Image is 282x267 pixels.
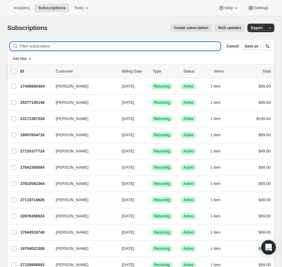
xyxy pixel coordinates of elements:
div: 17641505084[PERSON_NAME][DATE]SuccessRecurringSuccessActive1 item$99.00 [20,163,271,172]
span: [PERSON_NAME] [56,181,88,187]
span: $49.00 [258,149,271,153]
div: Open Intercom Messenger [261,240,276,255]
span: [DATE] [122,84,134,88]
button: Help [215,4,243,12]
span: [DATE] [122,181,134,186]
span: [DATE] [122,197,134,202]
span: $99.00 [258,262,271,267]
span: Recurring [154,84,170,89]
span: [PERSON_NAME] [56,164,88,171]
button: Create subscription [170,24,212,32]
span: [DATE] [122,116,134,121]
span: [PERSON_NAME] [56,116,88,122]
span: Recurring [154,149,170,154]
span: [DATE] [122,100,134,105]
button: Export [247,24,266,32]
button: 1 item [211,131,227,139]
button: 1 item [211,82,227,91]
span: $249.00 [256,116,271,121]
span: 1 item [211,230,221,235]
button: [PERSON_NAME] [52,98,113,107]
p: 19704021308 [20,246,51,252]
span: Recurring [154,230,170,235]
span: Active [183,133,194,137]
span: Cancel [227,44,239,49]
span: [PERSON_NAME] [56,246,88,252]
span: Add filter [13,56,27,61]
span: $99.00 [258,246,271,251]
button: Add filter [10,55,34,62]
span: Active [183,197,194,202]
span: [PERSON_NAME] [56,132,88,138]
span: $49.00 [258,197,271,202]
span: 1 item [211,165,221,170]
span: Help [224,6,233,10]
span: Save as [245,44,258,49]
input: Filter subscribers [20,42,220,51]
span: Active [183,165,194,170]
div: Type [152,68,178,74]
p: 25377145148 [20,100,51,106]
span: [DATE] [122,149,134,153]
p: 17644519740 [20,229,51,235]
span: $99.00 [258,133,271,137]
button: Sort the results [263,42,272,51]
button: Subscriptions [35,4,69,12]
span: 1 item [211,197,221,202]
button: 1 item [211,212,227,220]
span: $99.00 [258,84,271,88]
div: 19704021308[PERSON_NAME][DATE]SuccessRecurringSuccessActive1 item$99.00 [20,244,271,253]
button: 1 item [211,98,227,107]
p: ID [20,68,51,74]
span: 1 item [211,149,221,154]
span: Bulk updates [218,25,241,30]
button: Analytics [10,4,33,12]
span: Analytics [13,6,30,10]
span: $99.00 [258,100,271,105]
span: Active [183,214,194,219]
p: 23171367228 [20,116,51,122]
button: [PERSON_NAME] [52,244,113,254]
div: 17448665404[PERSON_NAME][DATE]SuccessRecurringSuccessActive1 item$99.00 [20,82,271,91]
button: Tools [70,4,93,12]
span: [PERSON_NAME] [56,148,88,154]
span: $69.00 [258,214,271,218]
span: $99.00 [258,230,271,235]
button: Settings [244,4,272,12]
span: Active [183,246,194,251]
span: 1 item [211,246,221,251]
span: [DATE] [122,262,134,267]
span: Active [183,100,194,105]
p: 17641505084 [20,164,51,171]
span: Active [183,181,194,186]
div: Items [214,68,240,74]
span: Recurring [154,181,170,186]
p: Billing Date [122,68,148,74]
span: [DATE] [122,133,134,137]
span: Subscriptions [7,24,47,31]
span: 1 item [211,84,221,89]
span: Active [183,149,194,154]
span: Create subscription [174,25,209,30]
span: [DATE] [122,246,134,251]
p: 17448665404 [20,83,51,89]
span: Recurring [154,165,170,170]
p: 22876356924 [20,213,51,219]
div: 23171367228[PERSON_NAME][DATE]SuccessRecurringSuccessActive1 item$249.00 [20,115,271,123]
span: Recurring [154,133,170,137]
button: [PERSON_NAME] [52,179,113,189]
p: 27135377724 [20,148,51,154]
p: 18007654716 [20,132,51,138]
button: 1 item [211,163,227,172]
button: [PERSON_NAME] [52,211,113,221]
span: Recurring [154,197,170,202]
span: [PERSON_NAME] [56,229,88,235]
p: Customer [56,68,117,74]
span: $99.00 [258,165,271,170]
span: 1 item [211,181,221,186]
button: Save as [242,43,261,50]
span: [PERSON_NAME] [56,197,88,203]
span: $99.00 [258,181,271,186]
p: 27119714620 [20,197,51,203]
span: Tools [74,6,84,10]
